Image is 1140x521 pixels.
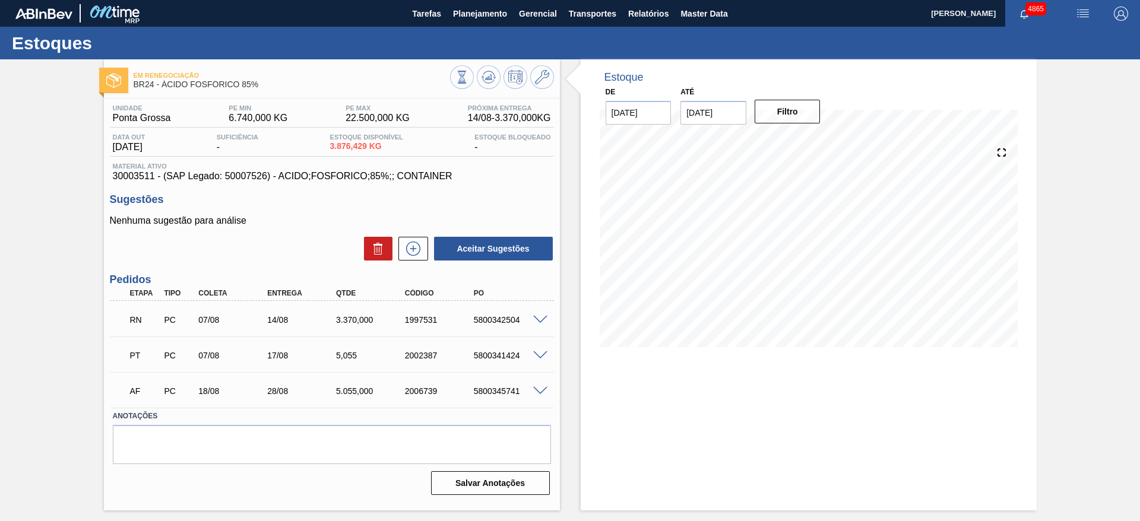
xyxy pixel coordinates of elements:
div: 2006739 [402,386,479,396]
div: Etapa [127,289,163,297]
p: RN [130,315,160,325]
p: PT [130,351,160,360]
div: 18/08/2025 [195,386,273,396]
div: Código [402,289,479,297]
span: Estoque Bloqueado [474,134,550,141]
span: 3.876,429 KG [330,142,403,151]
button: Atualizar Gráfico [477,65,501,89]
div: Pedido de Compra [161,351,197,360]
div: Pedido em Trânsito [127,342,163,368]
span: Próxima Entrega [468,104,551,112]
h3: Sugestões [110,193,554,206]
div: 5800342504 [471,315,548,325]
span: BR24 - ÁCIDO FOSFÓRICO 85% [134,80,450,89]
div: 17/08/2025 [264,351,341,360]
span: 4865 [1025,2,1046,15]
span: Material ativo [113,163,551,170]
span: 22.500,000 KG [346,113,410,123]
div: Aceitar Sugestões [428,236,554,262]
span: Gerencial [519,7,557,21]
div: 5800341424 [471,351,548,360]
div: Tipo [161,289,197,297]
div: 5,055 [333,351,410,360]
span: Data out [113,134,145,141]
h1: Estoques [12,36,223,50]
span: Planejamento [453,7,507,21]
div: Em renegociação [127,307,163,333]
div: 5.055,000 [333,386,410,396]
span: Master Data [680,7,727,21]
label: Anotações [113,408,551,425]
button: Aceitar Sugestões [434,237,553,260]
div: Entrega [264,289,341,297]
img: TNhmsLtSVTkK8tSr43FrP2fwEKptu5GPRR3wAAAABJRU5ErkJggg== [15,8,72,19]
span: Unidade [113,104,171,112]
button: Visão Geral dos Estoques [450,65,474,89]
div: Aguardando Faturamento [127,378,163,404]
span: Ponta Grossa [113,113,171,123]
button: Salvar Anotações [431,471,550,495]
span: Transportes [569,7,616,21]
h3: Pedidos [110,274,554,286]
div: Nova sugestão [392,237,428,260]
label: Até [680,88,694,96]
div: 1997531 [402,315,479,325]
div: 07/08/2025 [195,315,273,325]
img: userActions [1076,7,1090,21]
span: Relatórios [628,7,669,21]
span: Estoque Disponível [330,134,403,141]
button: Programar Estoque [503,65,527,89]
button: Filtro [755,100,821,123]
span: PE MIN [229,104,287,112]
div: Pedido de Compra [161,386,197,396]
div: 2002387 [402,351,479,360]
span: 30003511 - (SAP Legado: 50007526) - ACIDO;FOSFORICO;85%;; CONTAINER [113,171,551,182]
div: Estoque [604,71,644,84]
div: Qtde [333,289,410,297]
div: 3.370,000 [333,315,410,325]
button: Notificações [1005,5,1043,22]
div: 5800345741 [471,386,548,396]
div: 14/08/2025 [264,315,341,325]
label: De [606,88,616,96]
p: AF [130,386,160,396]
span: PE MAX [346,104,410,112]
input: dd/mm/yyyy [680,101,746,125]
div: - [214,134,261,153]
span: [DATE] [113,142,145,153]
img: Logout [1114,7,1128,21]
div: - [471,134,553,153]
button: Ir ao Master Data / Geral [530,65,554,89]
input: dd/mm/yyyy [606,101,672,125]
div: Excluir Sugestões [358,237,392,260]
img: Ícone [106,73,121,88]
div: PO [471,289,548,297]
span: 6.740,000 KG [229,113,287,123]
span: 14/08 - 3.370,000 KG [468,113,551,123]
div: Coleta [195,289,273,297]
span: Suficiência [217,134,258,141]
div: Pedido de Compra [161,315,197,325]
span: Em renegociação [134,72,450,79]
div: 28/08/2025 [264,386,341,396]
div: 07/08/2025 [195,351,273,360]
span: Tarefas [412,7,441,21]
p: Nenhuma sugestão para análise [110,215,554,226]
